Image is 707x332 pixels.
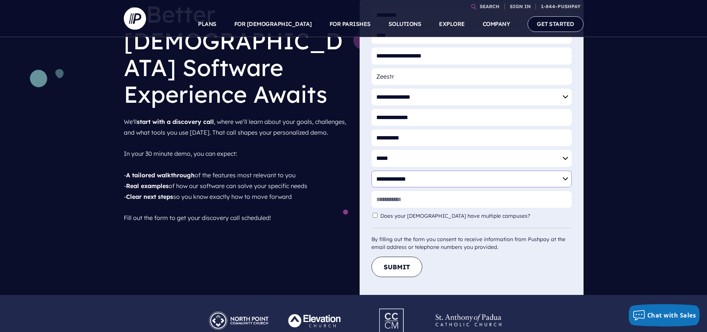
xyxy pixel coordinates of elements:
[330,11,371,37] a: FOR PARISHES
[126,182,169,190] strong: Real examples
[430,307,507,314] picture: Pushpay_Logo__StAnthony
[629,304,700,326] button: Chat with Sales
[198,11,217,37] a: PLANS
[389,11,422,37] a: SOLUTIONS
[371,228,572,251] div: By filling out the form you consent to receive information from Pushpay at the email address or t...
[528,16,584,32] a: GET STARTED
[126,171,195,179] strong: A tailored walkthrough
[371,68,572,85] input: Organization Name
[483,11,510,37] a: COMPANY
[365,304,419,311] picture: Pushpay_Logo__CCM
[380,213,534,219] label: Does your [DEMOGRAPHIC_DATA] have multiple campuses?
[124,114,348,226] p: We'll , where we’ll learn about your goals, challenges, and what tools you use [DATE]. That call ...
[647,311,696,319] span: Chat with Sales
[371,257,422,277] button: Submit
[126,193,173,200] strong: Clear next steps
[137,118,214,125] strong: start with a discovery call
[277,307,354,314] picture: Pushpay_Logo__Elevation
[439,11,465,37] a: EXPLORE
[234,11,312,37] a: FOR [DEMOGRAPHIC_DATA]
[200,307,277,314] picture: Pushpay_Logo__NorthPoint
